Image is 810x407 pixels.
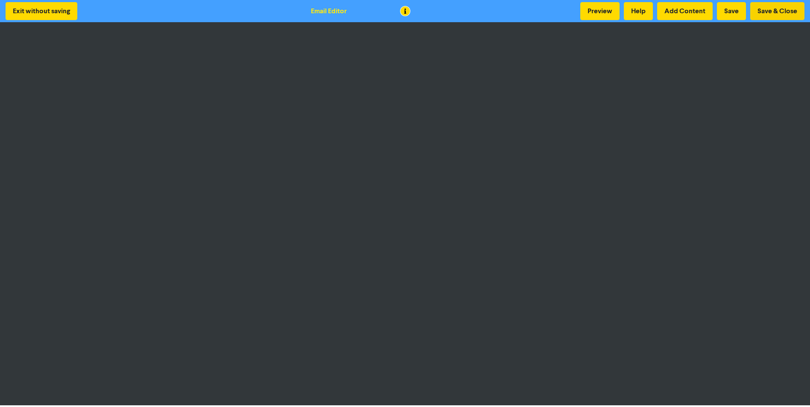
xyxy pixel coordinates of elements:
button: Add Content [657,2,713,20]
button: Help [624,2,653,20]
button: Preview [580,2,620,20]
div: Email Editor [311,6,347,16]
button: Save & Close [750,2,804,20]
button: Save [717,2,746,20]
button: Exit without saving [6,2,77,20]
